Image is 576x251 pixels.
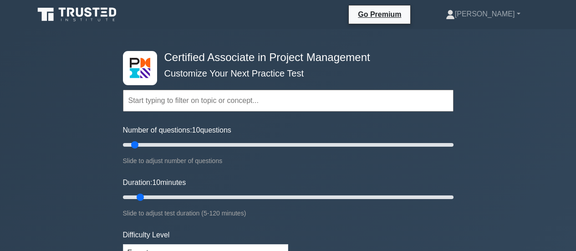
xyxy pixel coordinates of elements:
[152,179,160,186] span: 10
[123,90,454,112] input: Start typing to filter on topic or concept...
[352,9,407,20] a: Go Premium
[161,51,409,64] h4: Certified Associate in Project Management
[123,177,186,188] label: Duration: minutes
[424,5,542,23] a: [PERSON_NAME]
[123,230,170,241] label: Difficulty Level
[123,125,231,136] label: Number of questions: questions
[123,155,454,166] div: Slide to adjust number of questions
[123,208,454,219] div: Slide to adjust test duration (5-120 minutes)
[192,126,200,134] span: 10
